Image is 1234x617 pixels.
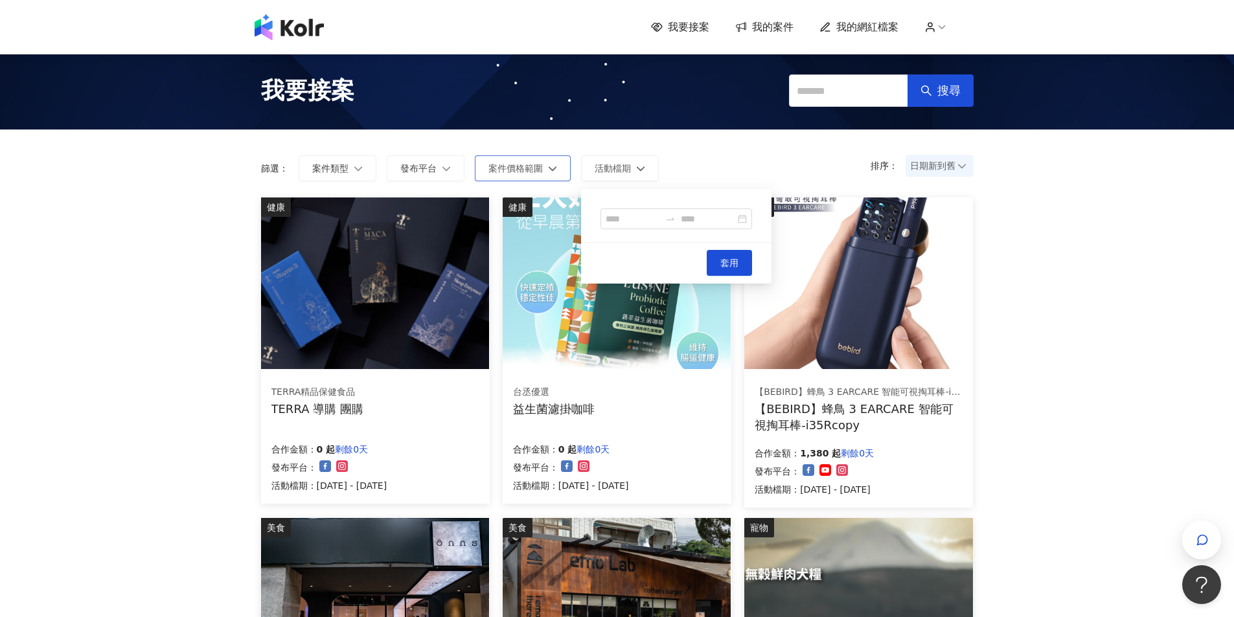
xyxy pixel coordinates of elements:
[908,74,974,107] button: 搜尋
[744,197,972,369] img: 【BEBIRD】蜂鳥 3 EARCARE 智能可視掏耳棒-i35R
[513,442,558,457] p: 合作金額：
[836,20,898,34] span: 我的網紅檔案
[595,163,631,174] span: 活動檔期
[387,155,464,181] button: 發布平台
[800,445,841,461] p: 1,380 起
[312,163,348,174] span: 案件類型
[819,20,898,34] a: 我的網紅檔案
[920,85,932,96] span: search
[651,20,709,34] a: 我要接案
[335,442,368,457] p: 剩餘0天
[752,20,794,34] span: 我的案件
[755,386,962,399] div: 【BEBIRD】蜂鳥 3 EARCARE 智能可視掏耳棒-i35R
[503,197,731,369] img: 益生菌濾掛咖啡
[271,442,317,457] p: 合作金額：
[261,197,489,369] img: TERRA 團購系列
[668,20,709,34] span: 我要接案
[755,482,874,497] p: 活動檔期：[DATE] - [DATE]
[735,20,794,34] a: 我的案件
[720,258,738,268] span: 套用
[755,401,963,433] div: 【BEBIRD】蜂鳥 3 EARCARE 智能可視掏耳棒-i35Rcopy
[513,401,595,417] div: 益生菌濾掛咖啡
[665,214,676,224] span: to
[261,197,291,217] div: 健康
[271,386,363,399] div: TERRA精品保健食品
[744,518,774,537] div: 寵物
[261,74,354,107] span: 我要接案
[271,478,387,493] p: 活動檔期：[DATE] - [DATE]
[707,250,752,276] button: 套用
[271,460,317,475] p: 發布平台：
[910,156,969,175] span: 日期新到舊
[513,478,629,493] p: 活動檔期：[DATE] - [DATE]
[581,155,659,181] button: 活動檔期
[400,163,437,174] span: 發布平台
[299,155,376,181] button: 案件類型
[271,401,363,417] div: TERRA 導購 團購
[577,442,610,457] p: 剩餘0天
[513,460,558,475] p: 發布平台：
[261,163,288,174] p: 篩選：
[475,155,571,181] button: 案件價格範圍
[317,442,336,457] p: 0 起
[503,197,532,217] div: 健康
[665,214,676,224] span: swap-right
[513,386,595,399] div: 台丞優選
[488,163,543,174] span: 案件價格範圍
[937,84,961,98] span: 搜尋
[503,518,532,537] div: 美食
[841,445,874,461] p: 剩餘0天
[558,442,577,457] p: 0 起
[255,14,324,40] img: logo
[261,518,291,537] div: 美食
[755,445,800,461] p: 合作金額：
[871,161,906,171] p: 排序：
[755,464,800,479] p: 發布平台：
[1182,565,1221,604] iframe: Help Scout Beacon - Open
